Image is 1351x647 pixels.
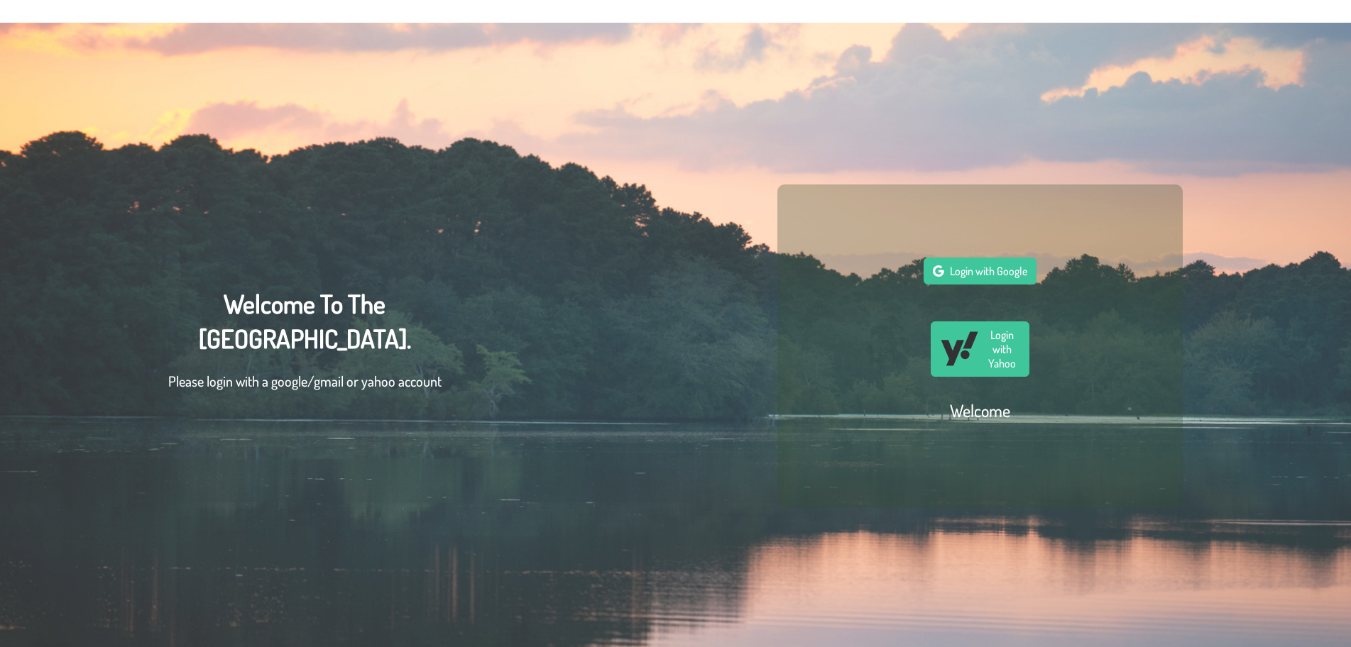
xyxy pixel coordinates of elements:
span: Login with Yahoo [985,328,1021,370]
h2: Welcome [950,399,1010,421]
div: Welcome To The [GEOGRAPHIC_DATA]. [168,287,442,406]
p: Please login with a google/gmail or yahoo account [168,370,442,392]
button: Login with Google [924,258,1037,284]
button: Login with Yahoo [931,321,1029,377]
span: Login with Google [950,264,1027,278]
